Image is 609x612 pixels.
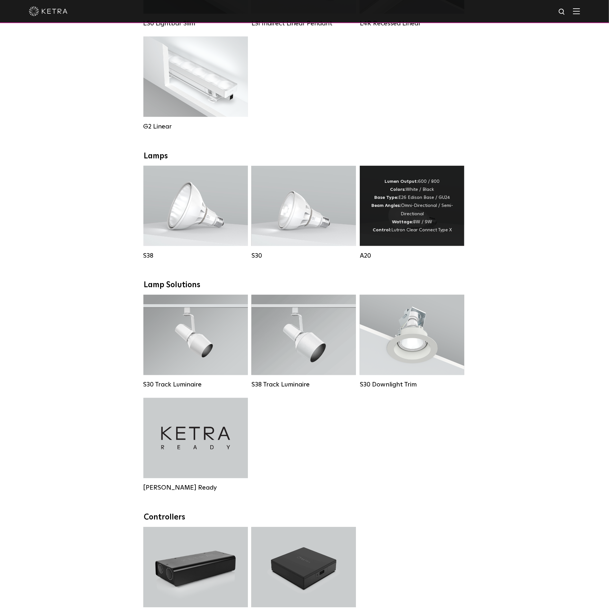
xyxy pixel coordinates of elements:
strong: Wattage: [392,220,413,224]
a: S38 Lumen Output:1100Colors:White / BlackBase Type:E26 Edison Base / GU24Beam Angles:10° / 25° / ... [143,166,248,259]
a: S30 Lumen Output:1100Colors:White / BlackBase Type:E26 Edison Base / GU24Beam Angles:15° / 25° / ... [251,166,356,259]
div: L4R Recessed Linear [360,20,464,27]
strong: Base Type: [374,195,398,200]
div: Controllers [144,513,465,522]
div: Lamps [144,152,465,161]
strong: Beam Angles: [371,203,401,208]
a: G2 Linear Lumen Output:400 / 700 / 1000Colors:WhiteBeam Angles:Flood / [GEOGRAPHIC_DATA] / Narrow... [143,37,248,130]
img: Hamburger%20Nav.svg [573,8,580,14]
strong: Control: [373,228,391,232]
div: A20 [360,252,464,260]
div: Lamp Solutions [144,281,465,290]
a: S30 Track Luminaire Lumen Output:1100Colors:White / BlackBeam Angles:15° / 25° / 40° / 60° / 90°W... [143,295,248,388]
div: L3I Indirect Linear Pendant [251,20,356,27]
div: S38 [143,252,248,260]
div: S30 Track Luminaire [143,381,248,389]
span: Lutron Clear Connect Type X [391,228,452,232]
div: S30 Downlight Trim [360,381,464,389]
div: S30 [251,252,356,260]
a: [PERSON_NAME] Ready [PERSON_NAME] Ready [143,398,248,492]
a: S38 Track Luminaire Lumen Output:1100Colors:White / BlackBeam Angles:10° / 25° / 40° / 60°Wattage... [251,295,356,388]
strong: Lumen Output: [385,179,418,184]
div: LS0 Lightbar Slim [143,20,248,27]
a: A20 Lumen Output:600 / 800Colors:White / BlackBase Type:E26 Edison Base / GU24Beam Angles:Omni-Di... [360,166,464,259]
div: S38 Track Luminaire [251,381,356,389]
img: ketra-logo-2019-white [29,6,68,16]
div: 600 / 800 White / Black E26 Edison Base / GU24 Omni-Directional / Semi-Directional 8W / 9W [369,178,455,234]
div: [PERSON_NAME] Ready [143,484,248,492]
div: G2 Linear [143,123,248,130]
a: S30 Downlight Trim S30 Downlight Trim [360,295,464,388]
img: search icon [558,8,566,16]
strong: Colors: [390,187,406,192]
